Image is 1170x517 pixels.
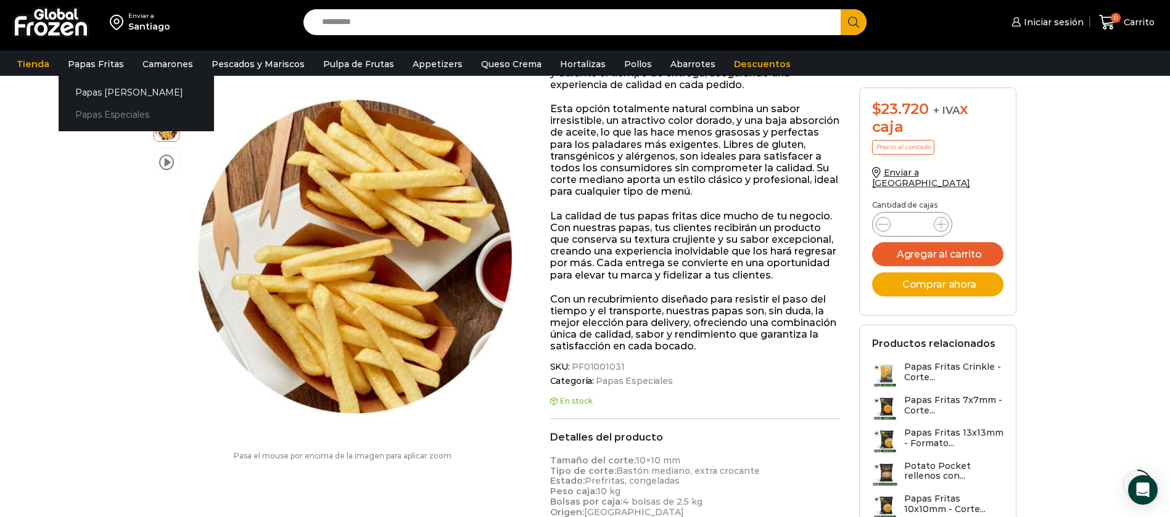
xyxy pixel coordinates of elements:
[872,167,971,189] a: Enviar a [GEOGRAPHIC_DATA]
[1096,8,1158,37] a: 0 Carrito
[872,395,1004,421] a: Papas Fritas 7x7mm - Corte...
[406,52,469,76] a: Appetizers
[136,52,199,76] a: Camarones
[550,431,841,443] h2: Detalles del producto
[550,475,585,486] strong: Estado:
[10,52,56,76] a: Tienda
[872,100,881,118] span: $
[550,376,841,386] span: Categoría:
[1008,10,1084,35] a: Iniciar sesión
[872,461,1004,487] a: Potato Pocket rellenos con...
[550,486,597,497] strong: Peso caja:
[205,52,311,76] a: Pescados y Mariscos
[1128,475,1158,505] div: Open Intercom Messenger
[1121,16,1155,28] span: Carrito
[904,494,1004,515] h3: Papas Fritas 10x10mm - Corte...
[904,395,1004,416] h3: Papas Fritas 7x7mm - Corte...
[128,12,170,20] div: Enviar a
[872,201,1004,210] p: Cantidad de cajas
[594,376,673,386] a: Papas Especiales
[728,52,797,76] a: Descuentos
[900,216,924,233] input: Product quantity
[62,52,130,76] a: Papas Fritas
[550,496,622,507] strong: Bolsas por caja:
[933,104,960,116] span: + IVA
[872,338,995,349] h2: Productos relacionados
[872,100,1004,136] div: x caja
[59,81,214,104] a: Papas [PERSON_NAME]
[872,272,1004,296] button: Comprar ahora
[554,52,612,76] a: Hortalizas
[904,428,1004,449] h3: Papas Fritas 13x13mm - Formato...
[154,452,532,460] p: Pasa el mouse por encima de la imagen para aplicar zoom
[550,397,841,405] p: En stock
[872,428,1004,454] a: Papas Fritas 13x13mm - Formato...
[841,9,867,35] button: Search button
[1111,13,1121,23] span: 0
[110,12,128,33] img: address-field-icon.svg
[550,465,616,476] strong: Tipo de corte:
[186,88,524,426] img: 10×10
[550,103,841,198] p: Esta opción totalmente natural combina un sabor irresistible, un atractivo color dorado, y una ba...
[872,100,929,118] bdi: 23.720
[186,88,524,426] div: 2 / 3
[664,52,722,76] a: Abarrotes
[872,242,1004,266] button: Agregar al carrito
[872,140,934,155] p: Precio al contado
[550,455,636,466] strong: Tamaño del corte:
[550,210,841,281] p: La calidad de tus papas fritas dice mucho de tu negocio. Con nuestras papas, tus clientes recibir...
[550,362,841,372] span: SKU:
[59,104,214,126] a: Papas Especiales
[550,293,841,352] p: Con un recubrimiento diseñado para resistir el paso del tiempo y el transporte, nuestras papas so...
[128,20,170,33] div: Santiago
[570,362,625,372] span: PF01001031
[872,362,1004,388] a: Papas Fritas Crinkle - Corte...
[618,52,658,76] a: Pollos
[1021,16,1084,28] span: Iniciar sesión
[475,52,548,76] a: Queso Crema
[904,461,1004,482] h3: Potato Pocket rellenos con...
[317,52,400,76] a: Pulpa de Frutas
[904,362,1004,383] h3: Papas Fritas Crinkle - Corte...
